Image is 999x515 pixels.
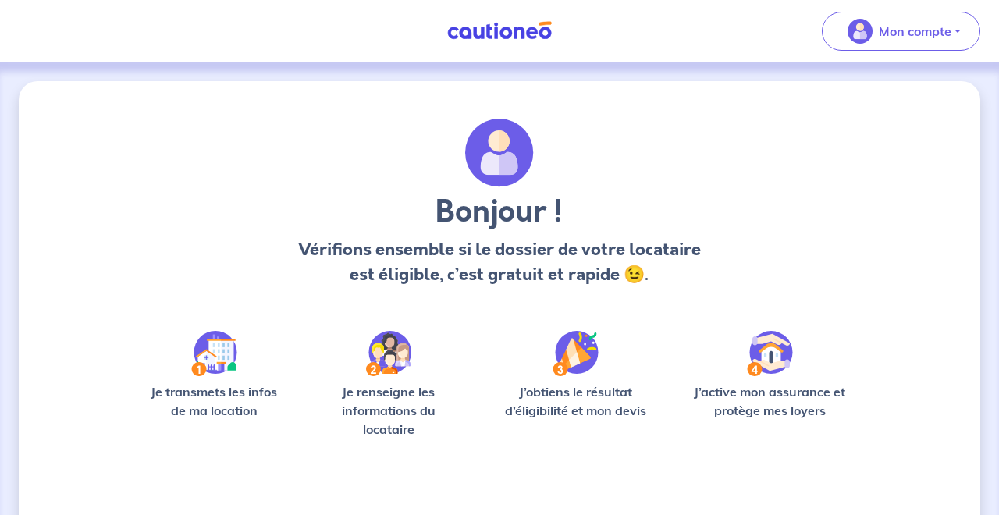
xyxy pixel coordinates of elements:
[144,382,284,420] p: Je transmets les infos de ma location
[747,331,793,376] img: /static/bfff1cf634d835d9112899e6a3df1a5d/Step-4.svg
[492,382,659,420] p: J’obtiens le résultat d’éligibilité et mon devis
[465,119,534,187] img: archivate
[848,19,873,44] img: illu_account_valid_menu.svg
[553,331,599,376] img: /static/f3e743aab9439237c3e2196e4328bba9/Step-3.svg
[441,21,558,41] img: Cautioneo
[309,382,468,439] p: Je renseigne les informations du locataire
[293,194,705,231] h3: Bonjour !
[822,12,980,51] button: illu_account_valid_menu.svgMon compte
[879,22,951,41] p: Mon compte
[191,331,237,376] img: /static/90a569abe86eec82015bcaae536bd8e6/Step-1.svg
[366,331,411,376] img: /static/c0a346edaed446bb123850d2d04ad552/Step-2.svg
[684,382,855,420] p: J’active mon assurance et protège mes loyers
[293,237,705,287] p: Vérifions ensemble si le dossier de votre locataire est éligible, c’est gratuit et rapide 😉.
